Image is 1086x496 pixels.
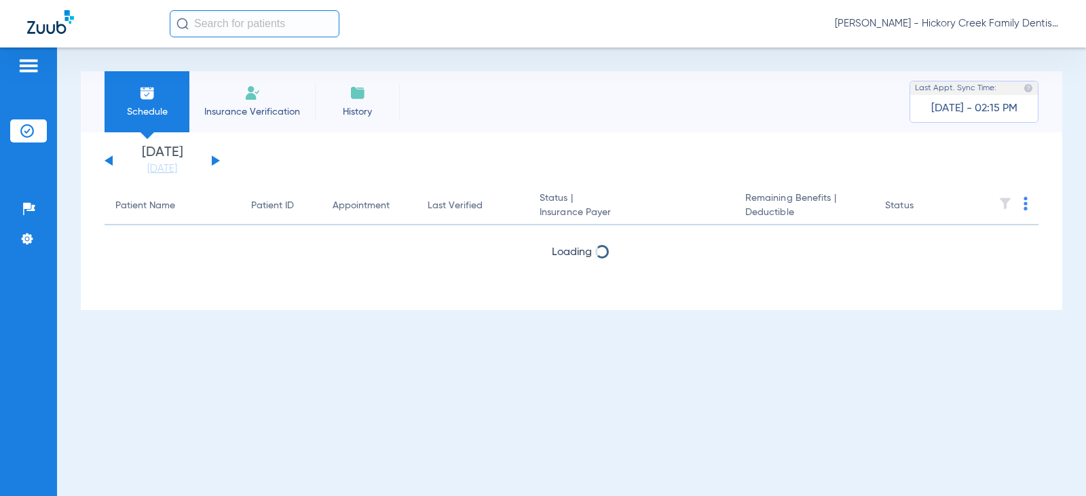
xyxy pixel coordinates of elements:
img: Manual Insurance Verification [244,85,261,101]
img: Search Icon [176,18,189,30]
span: [PERSON_NAME] - Hickory Creek Family Dentistry [835,17,1059,31]
div: Patient Name [115,199,229,213]
span: Last Appt. Sync Time: [915,81,996,95]
img: History [350,85,366,101]
img: group-dot-blue.svg [1024,197,1028,210]
li: [DATE] [121,146,203,176]
th: Remaining Benefits | [734,187,874,225]
a: [DATE] [121,162,203,176]
div: Patient ID [251,199,311,213]
span: Loading [552,247,592,258]
div: Last Verified [428,199,518,213]
span: History [325,105,390,119]
th: Status [874,187,966,225]
div: Last Verified [428,199,483,213]
span: Insurance Payer [540,206,724,220]
span: Insurance Verification [200,105,305,119]
div: Appointment [333,199,406,213]
th: Status | [529,187,734,225]
img: Zuub Logo [27,10,74,34]
input: Search for patients [170,10,339,37]
img: hamburger-icon [18,58,39,74]
img: filter.svg [998,197,1012,210]
div: Patient ID [251,199,294,213]
span: [DATE] - 02:15 PM [931,102,1017,115]
img: Schedule [139,85,155,101]
div: Appointment [333,199,390,213]
span: Deductible [745,206,863,220]
img: last sync help info [1024,83,1033,93]
div: Patient Name [115,199,175,213]
span: Schedule [115,105,179,119]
